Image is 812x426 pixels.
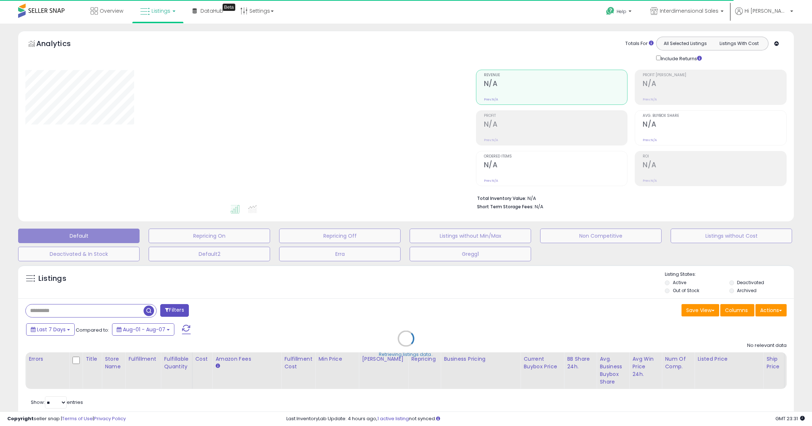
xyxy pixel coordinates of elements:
h2: N/A [484,120,627,130]
small: Prev: N/A [643,179,657,183]
h5: Analytics [36,38,85,50]
button: Non Competitive [540,229,662,243]
a: Hi [PERSON_NAME] [735,7,793,24]
small: Prev: N/A [643,97,657,102]
span: Overview [100,7,123,15]
b: Total Inventory Value: [477,195,526,201]
strong: Copyright [7,415,34,422]
h2: N/A [484,161,627,171]
span: Avg. Buybox Share [643,114,786,118]
h2: N/A [643,79,786,89]
b: Short Term Storage Fees: [477,204,534,210]
span: Profit [484,114,627,118]
button: Listings without Min/Max [410,229,531,243]
h2: N/A [643,120,786,130]
div: Retrieving listings data.. [379,351,433,358]
span: DataHub [200,7,223,15]
span: Hi [PERSON_NAME] [745,7,788,15]
small: Prev: N/A [484,97,498,102]
button: Gregg1 [410,247,531,261]
button: Deactivated & In Stock [18,247,140,261]
i: Get Help [606,7,615,16]
button: Listings without Cost [671,229,792,243]
div: Include Returns [651,54,710,62]
span: ROI [643,155,786,159]
button: Erra [279,247,401,261]
span: N/A [535,203,543,210]
span: Interdimensional Sales [660,7,718,15]
h2: N/A [484,79,627,89]
button: Repricing On [149,229,270,243]
h2: N/A [643,161,786,171]
button: Repricing Off [279,229,401,243]
button: Listings With Cost [712,39,766,48]
small: Prev: N/A [484,138,498,142]
li: N/A [477,193,782,202]
small: Prev: N/A [484,179,498,183]
span: Ordered Items [484,155,627,159]
button: All Selected Listings [658,39,712,48]
span: Profit [PERSON_NAME] [643,73,786,77]
small: Prev: N/A [643,138,657,142]
button: Default2 [149,247,270,261]
div: seller snap | | [7,415,126,422]
a: Help [600,1,639,24]
button: Default [18,229,140,243]
div: Totals For [625,40,654,47]
div: Tooltip anchor [223,4,235,11]
span: Help [617,8,626,15]
span: Revenue [484,73,627,77]
span: Listings [152,7,170,15]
